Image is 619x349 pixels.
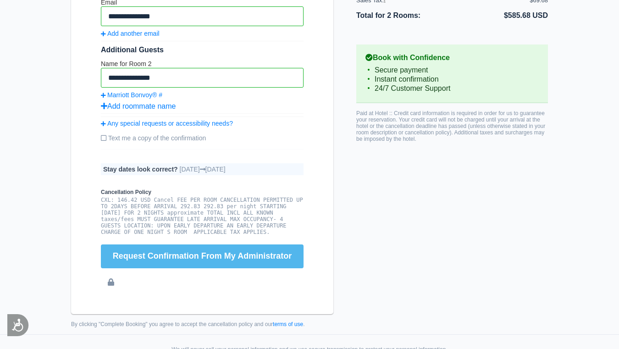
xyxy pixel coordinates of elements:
a: Add another email [101,30,304,37]
a: Any special requests or accessibility needs? [101,120,304,127]
a: Marriott Bonvoy® # [101,91,304,99]
button: Request Confirmation From My Administrator [101,244,304,268]
li: Instant confirmation [365,75,539,84]
b: Cancellation Policy [101,189,304,195]
span: Paid at Hotel :: Credit card information is required in order for us to guarantee your reservatio... [356,110,545,142]
a: Add roommate name [101,102,176,110]
b: Stay dates look correct? [103,166,178,173]
pre: CXL: 146.42 USD Cancel FEE PER ROOM CANCELLATION PERMITTED UP TO 2DAYS BEFORE ARRIVAL 292.83 292.... [101,197,304,235]
li: $585.68 USD [452,10,548,22]
a: terms of use [273,321,303,327]
small: By clicking "Complete Booking" you agree to accept the cancellation policy and our . [71,321,333,327]
label: Name for Room 2 [101,60,151,67]
label: Text me a copy of the confirmation [101,131,304,145]
b: Book with Confidence [365,54,539,62]
span: [DATE] [DATE] [180,166,226,173]
li: Secure payment [365,66,539,75]
div: Additional Guests [101,46,304,54]
li: 24/7 Customer Support [365,84,539,93]
li: Total for 2 Rooms: [356,10,452,22]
